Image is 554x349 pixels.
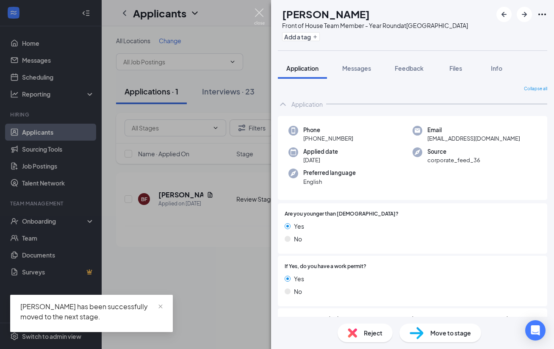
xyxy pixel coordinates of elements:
[364,328,382,338] span: Reject
[519,9,529,19] svg: ArrowRight
[303,147,338,156] span: Applied date
[537,9,547,19] svg: Ellipses
[496,7,512,22] button: ArrowLeftNew
[427,126,520,134] span: Email
[427,147,480,156] span: Source
[313,34,318,39] svg: Plus
[427,134,520,143] span: [EMAIL_ADDRESS][DOMAIN_NAME]
[285,263,366,271] span: If Yes, do you have a work permit?
[282,21,468,30] div: Front of House Team Member - Year Round at [GEOGRAPHIC_DATA]
[395,64,424,72] span: Feedback
[282,7,370,21] h1: [PERSON_NAME]
[294,234,302,244] span: No
[20,302,163,322] div: [PERSON_NAME] has been successfully moved to the next stage.
[282,32,320,41] button: PlusAdd a tag
[342,64,371,72] span: Messages
[278,99,288,109] svg: ChevronUp
[517,7,532,22] button: ArrowRight
[427,156,480,164] span: corporate_feed_36
[430,328,471,338] span: Move to stage
[525,320,546,341] div: Open Intercom Messenger
[449,64,462,72] span: Files
[303,177,356,186] span: English
[491,64,502,72] span: Info
[158,304,163,310] span: close
[303,134,353,143] span: [PHONE_NUMBER]
[303,156,338,164] span: [DATE]
[294,222,304,231] span: Yes
[286,64,319,72] span: Application
[303,126,353,134] span: Phone
[291,100,323,108] div: Application
[285,210,399,218] span: Are you younger than [DEMOGRAPHIC_DATA]?
[524,86,547,92] span: Collapse all
[499,9,509,19] svg: ArrowLeftNew
[294,287,302,296] span: No
[285,315,540,331] span: Have you ever worked for [DEMOGRAPHIC_DATA]-fil-A, Inc. or a [DEMOGRAPHIC_DATA]-fil-A Franchisee?
[303,169,356,177] span: Preferred language
[294,274,304,283] span: Yes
